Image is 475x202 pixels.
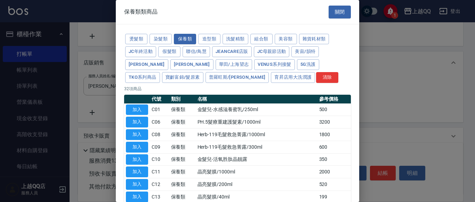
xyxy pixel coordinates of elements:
[196,129,317,141] td: Herb-119毛髮救急菁露/1000ml
[170,59,214,70] button: [PERSON_NAME]
[317,116,351,129] td: 3200
[169,103,196,116] td: 保養類
[317,103,351,116] td: 500
[196,178,317,191] td: 晶亮髮膜/200ml
[198,34,220,45] button: 造型類
[316,72,338,83] button: 清除
[196,95,317,104] th: 名稱
[183,46,210,57] button: 聯信/鳥慧
[150,166,169,178] td: C11
[125,59,168,70] button: [PERSON_NAME]
[329,6,351,18] button: 關閉
[169,153,196,166] td: 保養類
[169,116,196,129] td: 保養類
[291,46,319,57] button: 美宙/韻特
[317,166,351,178] td: 2000
[271,72,315,83] button: 育昇店用大洗潤護
[150,103,169,116] td: C01
[158,46,180,57] button: 假髮類
[169,166,196,178] td: 保養類
[317,178,351,191] td: 520
[317,141,351,153] td: 600
[196,103,317,116] td: 金髮兒-水感滋養蜜乳/250ml
[297,59,319,70] button: 5G洗護
[254,59,295,70] button: Venus系列接髮
[150,178,169,191] td: C12
[126,142,148,153] button: 加入
[125,46,156,57] button: JC年終活動
[169,141,196,153] td: 保養類
[196,116,317,129] td: PH.5髮療重建護髮素/1000ml
[126,104,148,115] button: 加入
[126,117,148,127] button: 加入
[212,46,252,57] button: JeanCare店販
[206,72,269,83] button: 普羅旺斯/[PERSON_NAME]
[150,153,169,166] td: C10
[126,129,148,140] button: 加入
[150,95,169,104] th: 代號
[126,166,148,177] button: 加入
[169,178,196,191] td: 保養類
[126,154,148,165] button: 加入
[150,141,169,153] td: C09
[275,34,297,45] button: 美容類
[317,153,351,166] td: 350
[125,72,160,83] button: TKO系列商品
[150,129,169,141] td: C08
[124,86,351,92] p: 32 項商品
[216,59,252,70] button: 華田/上海望志
[169,95,196,104] th: 類別
[254,46,290,57] button: JC母親節活動
[169,129,196,141] td: 保養類
[317,95,351,104] th: 參考價格
[150,116,169,129] td: C06
[196,141,317,153] td: Herb-119毛髮救急菁露/300ml
[196,166,317,178] td: 晶亮髮膜/1000ml
[125,34,147,45] button: 燙髮類
[150,34,172,45] button: 染髮類
[162,72,203,83] button: 寶齡富錦/髮原素
[223,34,248,45] button: 洗髮精類
[174,34,196,45] button: 保養類
[317,129,351,141] td: 1800
[124,8,158,15] span: 保養類類商品
[196,153,317,166] td: 金髮兒-活氧胜肽晶靓露
[250,34,273,45] button: 組合類
[126,179,148,190] button: 加入
[299,34,329,45] button: 雜貨耗材類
